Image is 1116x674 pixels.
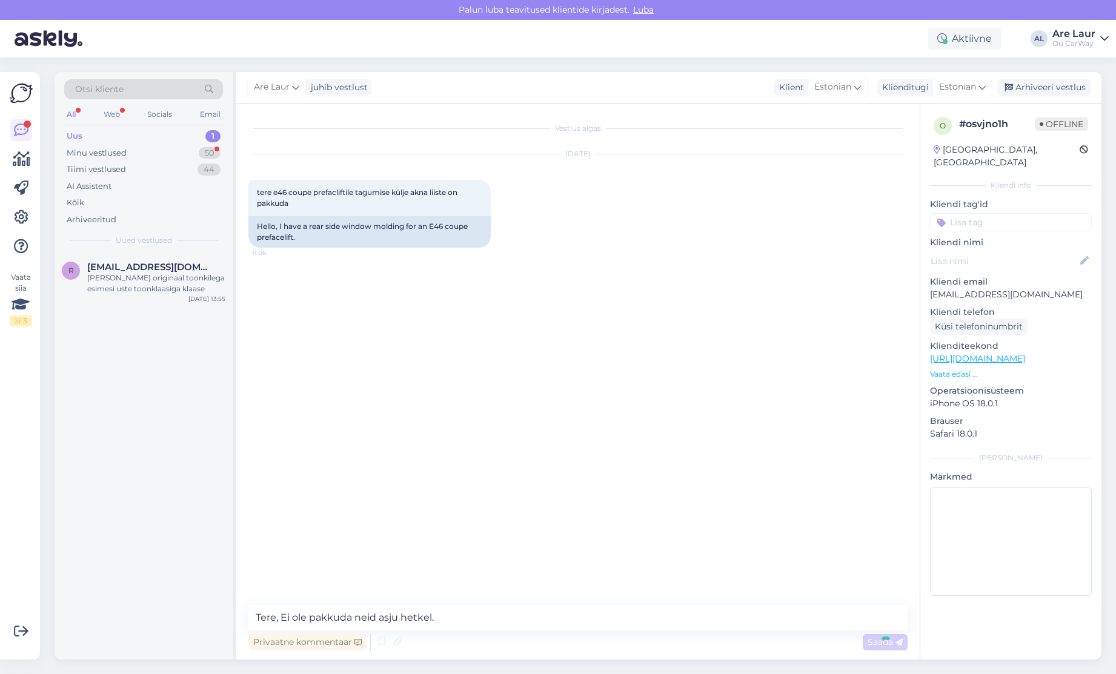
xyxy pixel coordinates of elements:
div: Vaata siia [10,272,32,326]
div: Arhiveeri vestlus [997,79,1091,96]
span: r [68,266,74,275]
div: # osvjno1h [959,117,1035,131]
p: Kliendi tag'id [930,198,1092,211]
p: Vaata edasi ... [930,369,1092,380]
p: Safari 18.0.1 [930,428,1092,440]
span: Are Laur [254,81,290,94]
p: iPhone OS 18.0.1 [930,397,1092,410]
span: 11:06 [252,248,297,257]
p: Brauser [930,415,1092,428]
span: Estonian [814,81,851,94]
div: All [64,107,78,122]
div: Hello, I have a rear side window molding for an E46 coupe prefacelift. [248,216,491,248]
a: [URL][DOMAIN_NAME] [930,353,1025,364]
span: raivelr@gmail.com [87,262,213,273]
div: AI Assistent [67,180,111,193]
div: [DATE] 13:55 [188,294,225,303]
div: 44 [198,164,221,176]
div: Kliendi info [930,180,1092,191]
div: juhib vestlust [306,81,368,94]
div: Küsi telefoninumbrit [930,319,1028,335]
p: Klienditeekond [930,340,1092,352]
span: o [940,121,946,130]
div: Kõik [67,197,84,209]
input: Lisa nimi [931,254,1078,268]
span: Estonian [939,81,976,94]
div: Oü CarWay [1052,39,1095,48]
div: [PERSON_NAME] [930,452,1092,463]
img: Askly Logo [10,82,33,105]
p: Kliendi email [930,276,1092,288]
div: 1 [205,130,221,142]
div: Klienditugi [877,81,929,94]
div: [PERSON_NAME] originaal toonkilega esimesi uste toonklaasiga klaase [87,273,225,294]
span: Otsi kliente [75,83,124,96]
p: [EMAIL_ADDRESS][DOMAIN_NAME] [930,288,1092,301]
span: Offline [1035,117,1088,131]
div: Email [198,107,223,122]
div: Arhiveeritud [67,214,116,226]
p: Kliendi nimi [930,236,1092,249]
span: tere e46 coupe prefacliftile tagumise külje akna liiste on pakkuda [257,188,459,208]
div: Minu vestlused [67,147,127,159]
span: Uued vestlused [116,235,172,246]
div: Are Laur [1052,29,1095,39]
div: 2 / 3 [10,316,32,326]
div: [DATE] [248,148,908,159]
p: Märkmed [930,471,1092,483]
div: Aktiivne [928,28,1001,50]
p: Operatsioonisüsteem [930,385,1092,397]
a: Are LaurOü CarWay [1052,29,1109,48]
p: Kliendi telefon [930,306,1092,319]
div: Tiimi vestlused [67,164,126,176]
div: Socials [145,107,174,122]
div: AL [1031,30,1048,47]
span: Luba [629,4,657,15]
div: Vestlus algas [248,123,908,134]
input: Lisa tag [930,213,1092,231]
div: Web [101,107,122,122]
div: Klient [774,81,804,94]
div: 50 [199,147,221,159]
div: [GEOGRAPHIC_DATA], [GEOGRAPHIC_DATA] [934,144,1080,169]
div: Uus [67,130,82,142]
